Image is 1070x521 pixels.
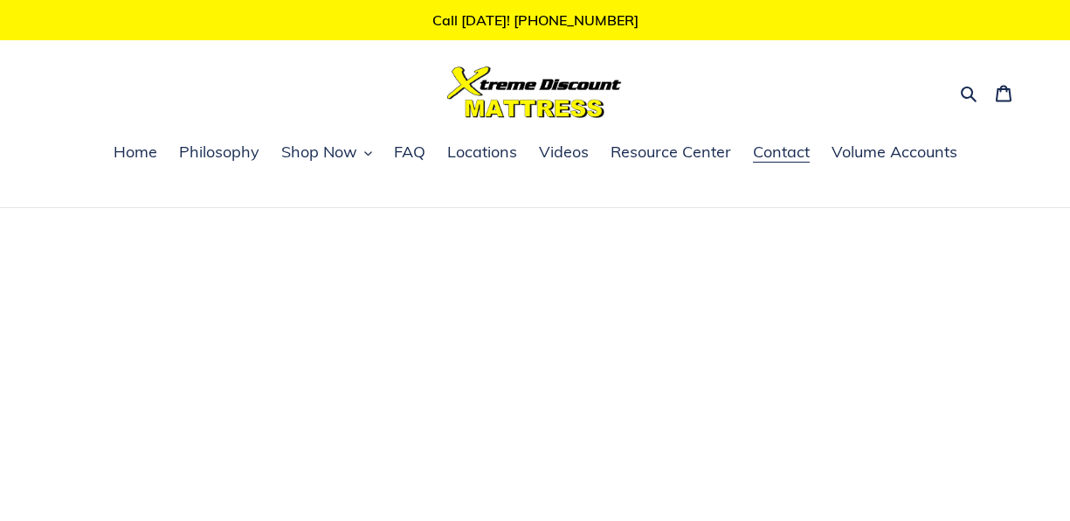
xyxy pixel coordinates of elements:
span: Locations [447,142,517,163]
a: Philosophy [170,140,268,166]
button: Shop Now [273,140,381,166]
a: Home [105,140,166,166]
a: Videos [530,140,597,166]
span: Volume Accounts [832,142,957,163]
span: Shop Now [281,142,357,163]
span: Philosophy [179,142,259,163]
span: Videos [539,142,589,163]
img: Xtreme Discount Mattress [447,66,622,118]
a: Resource Center [602,140,740,166]
span: FAQ [394,142,425,163]
a: Volume Accounts [823,140,966,166]
a: Locations [438,140,526,166]
span: Contact [753,142,810,163]
a: Contact [744,140,818,166]
span: Home [114,142,157,163]
span: Resource Center [611,142,731,163]
a: FAQ [385,140,434,166]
